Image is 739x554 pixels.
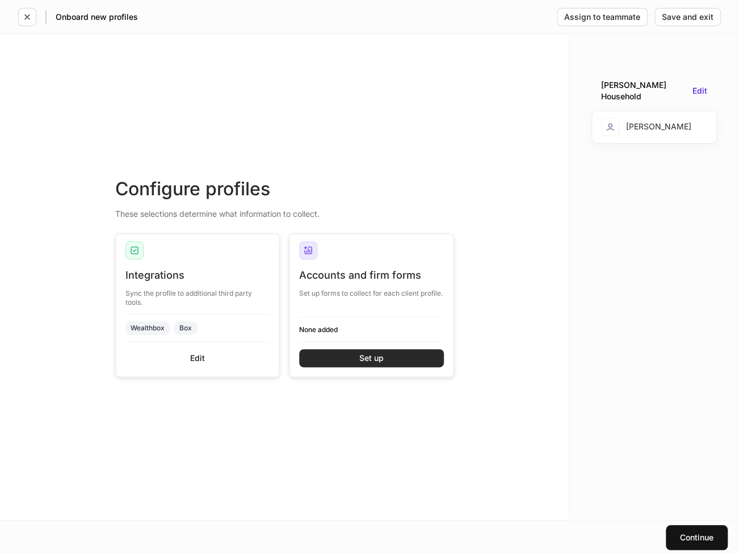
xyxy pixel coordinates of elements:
button: Assign to teammate [557,8,648,26]
button: Edit [692,87,707,95]
div: Save and exit [662,13,713,21]
div: [PERSON_NAME] Household [601,79,688,102]
div: [PERSON_NAME] [601,118,691,136]
div: Box [179,322,192,333]
div: Edit [190,354,205,362]
div: Continue [680,534,713,542]
div: Set up [359,354,384,362]
div: Accounts and firm forms [299,268,444,282]
div: Configure profiles [115,177,454,202]
div: These selections determine what information to collect. [115,202,454,220]
button: Edit [125,349,270,367]
div: Integrations [125,268,270,282]
h6: None added [299,324,444,335]
div: Wealthbox [131,322,165,333]
div: Assign to teammate [564,13,640,21]
button: Continue [666,525,728,550]
button: Set up [299,349,444,367]
h5: Onboard new profiles [56,11,138,23]
div: Sync the profile to additional third party tools. [125,282,270,307]
button: Save and exit [654,8,721,26]
div: Set up forms to collect for each client profile. [299,282,444,298]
